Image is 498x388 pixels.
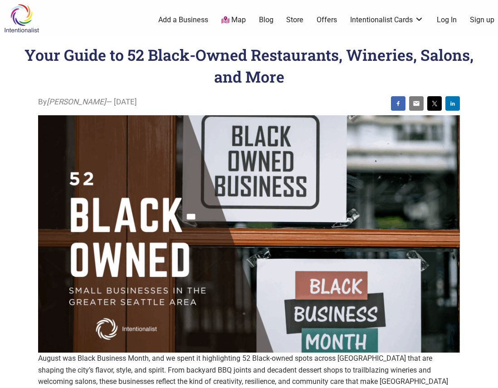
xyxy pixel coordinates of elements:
[449,100,456,107] img: linkedin sharing button
[470,15,494,25] a: Sign up
[413,100,420,107] img: email sharing button
[317,15,337,25] a: Offers
[38,96,137,108] span: By — [DATE]
[24,44,474,87] h1: Your Guide to 52 Black-Owned Restaurants, Wineries, Salons, and More
[286,15,303,25] a: Store
[350,15,424,25] a: Intentionalist Cards
[431,100,438,107] img: twitter sharing button
[437,15,457,25] a: Log In
[47,97,106,106] i: [PERSON_NAME]
[158,15,208,25] a: Add a Business
[395,100,402,107] img: facebook sharing button
[221,15,246,25] a: Map
[259,15,273,25] a: Blog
